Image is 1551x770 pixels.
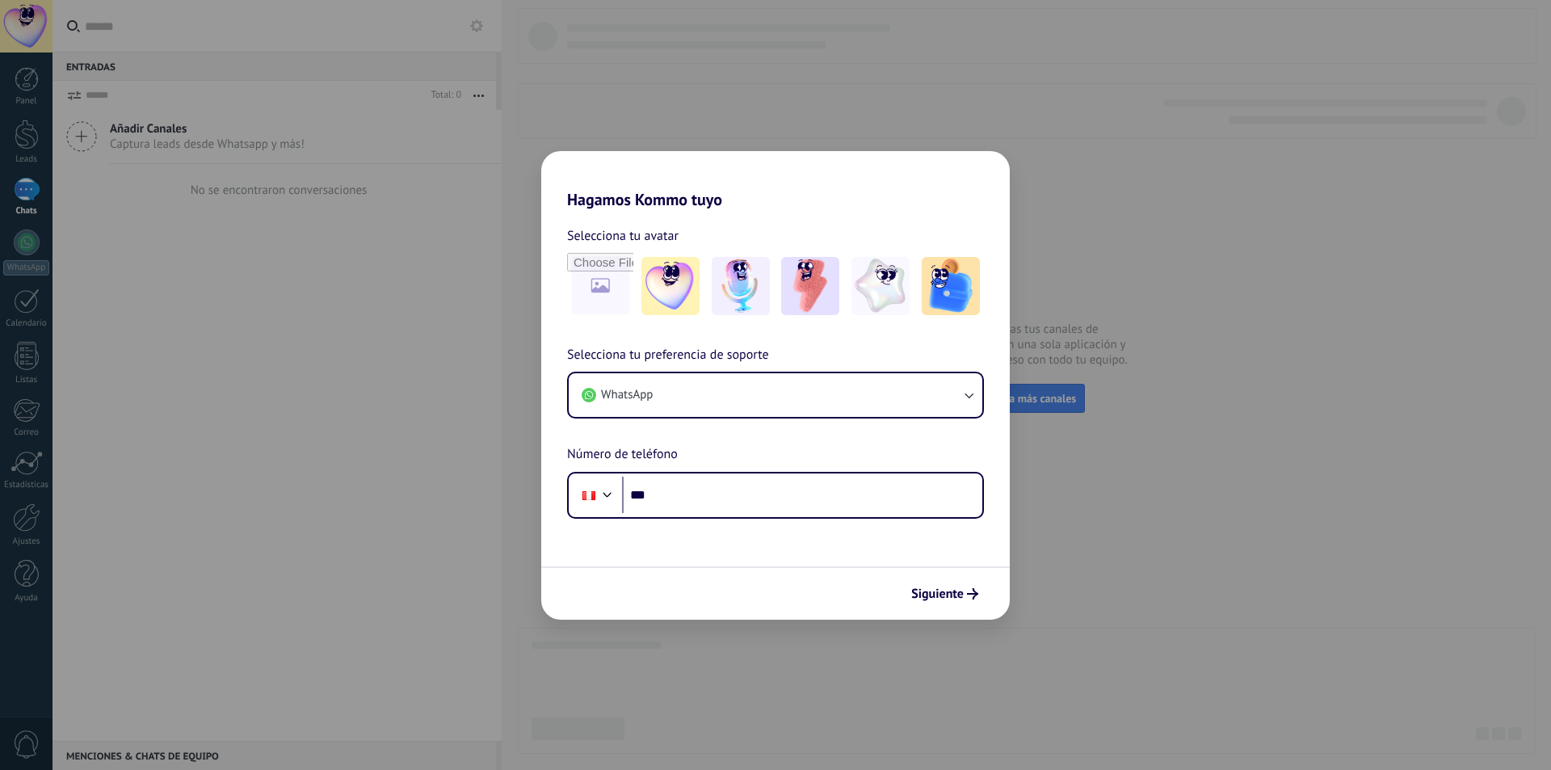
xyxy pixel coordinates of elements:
[569,373,982,417] button: WhatsApp
[922,257,980,315] img: -5.jpeg
[601,387,653,403] span: WhatsApp
[567,345,769,366] span: Selecciona tu preferencia de soporte
[567,225,679,246] span: Selecciona tu avatar
[911,588,964,600] span: Siguiente
[904,580,986,608] button: Siguiente
[541,151,1010,209] h2: Hagamos Kommo tuyo
[567,444,678,465] span: Número de teléfono
[574,478,604,512] div: Peru: + 51
[712,257,770,315] img: -2.jpeg
[851,257,910,315] img: -4.jpeg
[641,257,700,315] img: -1.jpeg
[781,257,839,315] img: -3.jpeg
